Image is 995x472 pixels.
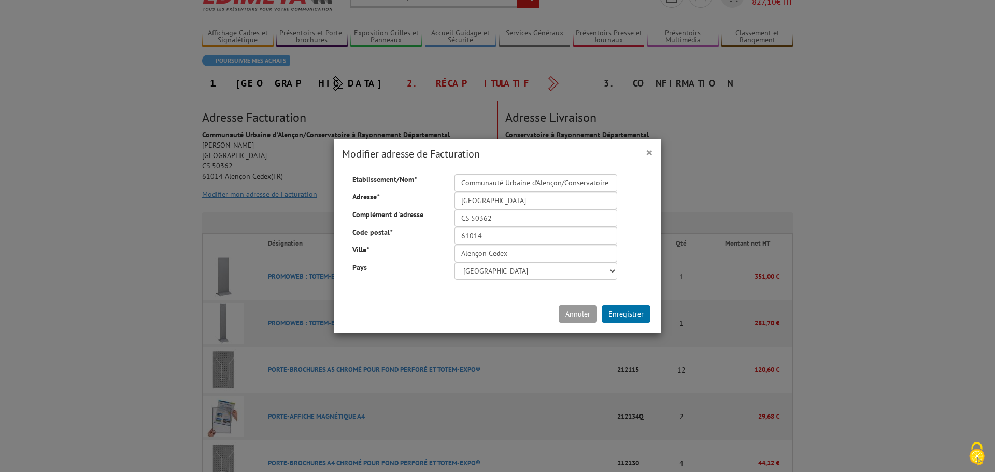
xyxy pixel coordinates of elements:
[959,437,995,472] button: Cookies (fenêtre modale)
[345,174,447,184] label: Etablissement/Nom
[646,144,653,161] span: ×
[345,227,447,237] label: Code postal
[345,192,447,202] label: Adresse
[964,441,990,467] img: Cookies (fenêtre modale)
[602,305,650,323] button: Enregistrer
[345,245,447,255] label: Ville
[345,209,447,220] label: Complément d'adresse
[559,305,597,323] button: Annuler
[345,262,447,273] label: Pays
[342,147,653,162] h4: Modifier adresse de Facturation
[646,146,653,159] button: Close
